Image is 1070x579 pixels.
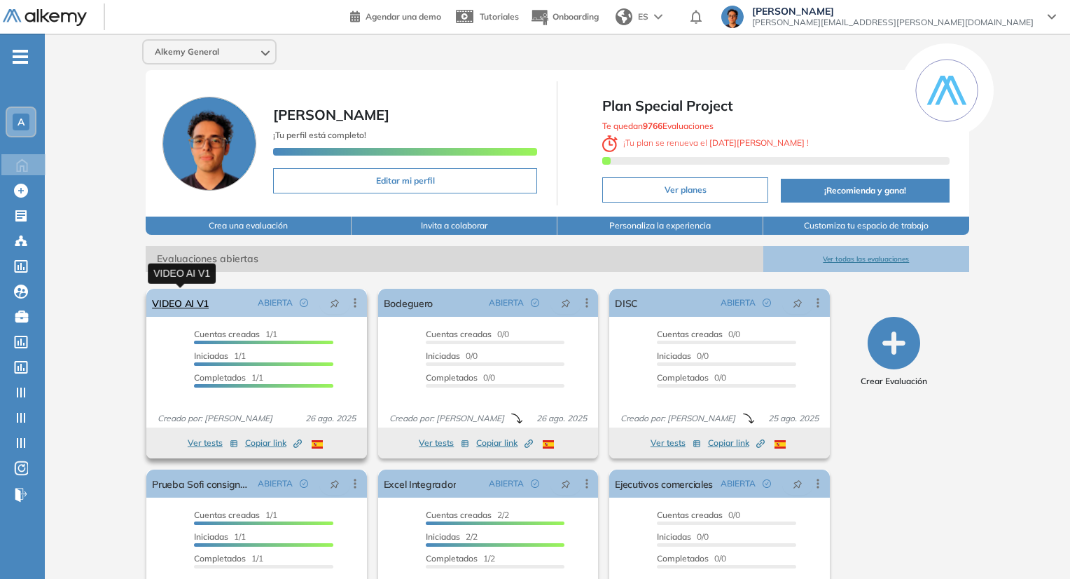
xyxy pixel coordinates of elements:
button: pushpin [782,472,813,495]
span: ABIERTA [721,477,756,490]
button: Crear Evaluación [861,317,927,388]
button: pushpin [550,472,581,495]
button: Personaliza la experiencia [557,217,763,235]
span: [PERSON_NAME] [273,106,389,123]
span: 1/1 [194,350,246,361]
span: 2/2 [426,510,509,520]
a: Ejecutivos comerciales [615,470,713,498]
img: ESP [774,440,786,449]
i: - [13,55,28,58]
span: A [18,116,25,128]
span: ¡Tu perfil está completo! [273,130,366,140]
img: ESP [312,440,323,449]
span: Iniciadas [657,350,691,361]
span: Iniciadas [194,531,228,542]
span: 0/0 [426,372,495,383]
span: Completados [657,553,709,564]
span: 0/0 [426,350,478,361]
span: ES [638,11,648,23]
img: clock-svg [602,135,618,152]
img: Foto de perfil [162,97,256,191]
span: 1/1 [194,553,263,564]
span: pushpin [330,297,340,308]
button: pushpin [319,292,350,314]
span: ABIERTA [489,477,524,490]
span: ABIERTA [721,297,756,309]
span: 1/1 [194,510,277,520]
span: Evaluaciones abiertas [146,246,763,272]
span: [PERSON_NAME] [752,6,1034,17]
span: Plan Special Project [602,95,949,116]
button: Customiza tu espacio de trabajo [763,217,969,235]
div: VIDEO AI V1 [148,263,216,283]
span: pushpin [793,297,802,308]
span: Copiar link [245,437,302,449]
span: 1/2 [426,553,495,564]
span: Cuentas creadas [426,510,492,520]
span: Cuentas creadas [194,510,260,520]
span: Completados [426,372,478,383]
span: ABIERTA [258,297,293,309]
a: Prueba Sofi consigna larga [152,470,251,498]
span: ABIERTA [258,477,293,490]
span: Iniciadas [426,531,460,542]
span: Creado por: [PERSON_NAME] [152,412,278,425]
button: pushpin [550,292,581,314]
button: Invita a colaborar [352,217,557,235]
img: ESP [543,440,554,449]
span: Copiar link [476,437,533,449]
span: 25 ago. 2025 [763,412,824,425]
a: DISC [615,289,638,317]
span: Cuentas creadas [194,329,260,339]
span: Iniciadas [426,350,460,361]
img: world [616,8,632,25]
span: 2/2 [426,531,478,542]
button: Editar mi perfil [273,168,537,193]
span: Completados [194,372,246,383]
b: 9766 [643,121,662,131]
span: Iniciadas [657,531,691,542]
span: pushpin [561,297,571,308]
span: 1/1 [194,531,246,542]
span: 1/1 [194,329,277,339]
a: VIDEO AI V1 [152,289,209,317]
span: Te quedan Evaluaciones [602,121,714,131]
button: Onboarding [530,2,599,32]
span: 0/0 [657,350,709,361]
span: Alkemy General [155,46,219,57]
b: [DATE][PERSON_NAME] [707,137,807,148]
button: pushpin [782,292,813,314]
span: Creado por: [PERSON_NAME] [384,412,510,425]
span: 0/0 [657,553,726,564]
button: Ver tests [188,435,238,451]
button: Ver todas las evaluaciones [763,246,969,272]
span: Completados [657,372,709,383]
a: Bodeguero [384,289,433,317]
span: check-circle [300,299,308,307]
span: 0/0 [657,531,709,542]
span: Agendar una demo [366,11,441,22]
span: pushpin [330,478,340,489]
span: Cuentas creadas [657,329,723,339]
button: Ver planes [602,177,768,203]
span: Cuentas creadas [657,510,723,520]
span: Creado por: [PERSON_NAME] [615,412,741,425]
span: Iniciadas [194,350,228,361]
span: Crear Evaluación [861,375,927,388]
span: check-circle [763,479,771,488]
img: Logo [3,9,87,27]
button: Copiar link [245,435,302,451]
button: pushpin [319,472,350,495]
button: Copiar link [708,435,765,451]
span: 26 ago. 2025 [300,412,361,425]
span: pushpin [561,478,571,489]
button: Ver tests [651,435,701,451]
button: ¡Recomienda y gana! [781,179,949,203]
span: check-circle [531,479,539,488]
span: Cuentas creadas [426,329,492,339]
button: Crea una evaluación [146,217,352,235]
span: check-circle [531,299,539,307]
button: Copiar link [476,435,533,451]
span: ¡ Tu plan se renueva el ! [602,137,809,148]
span: check-circle [300,479,308,488]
